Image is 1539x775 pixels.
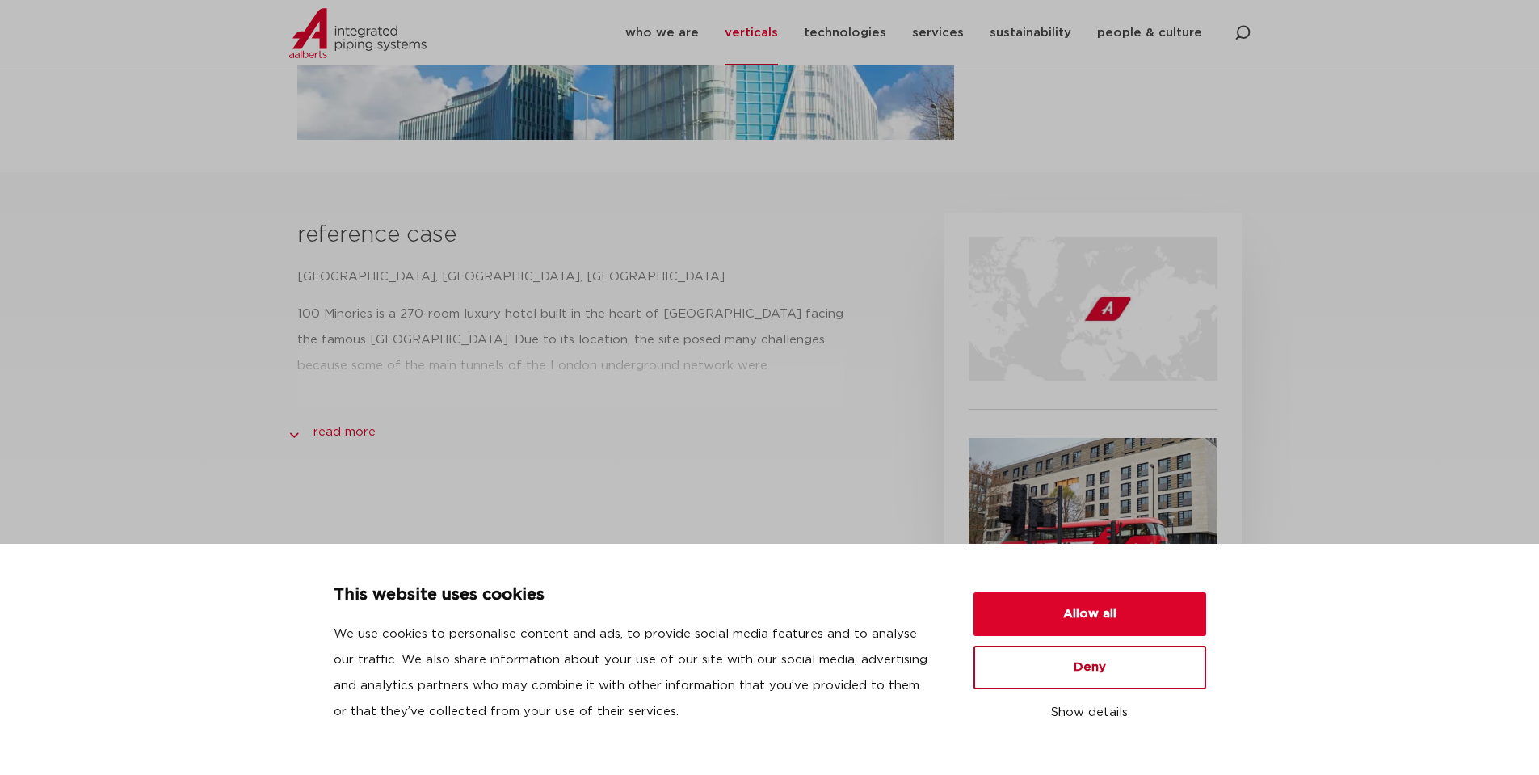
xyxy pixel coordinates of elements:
[973,699,1206,727] button: Show details
[334,583,935,609] p: This website uses cookies
[973,592,1206,636] button: Allow all
[297,219,845,251] h3: reference case
[297,264,845,290] p: [GEOGRAPHIC_DATA], [GEOGRAPHIC_DATA], [GEOGRAPHIC_DATA]
[297,301,845,482] p: 100 Minories is a 270-room luxury hotel built in the heart of [GEOGRAPHIC_DATA] facing the famous...
[973,646,1206,689] button: Deny
[313,423,376,442] a: read more
[334,621,935,725] p: We use cookies to personalise content and ads, to provide social media features and to analyse ou...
